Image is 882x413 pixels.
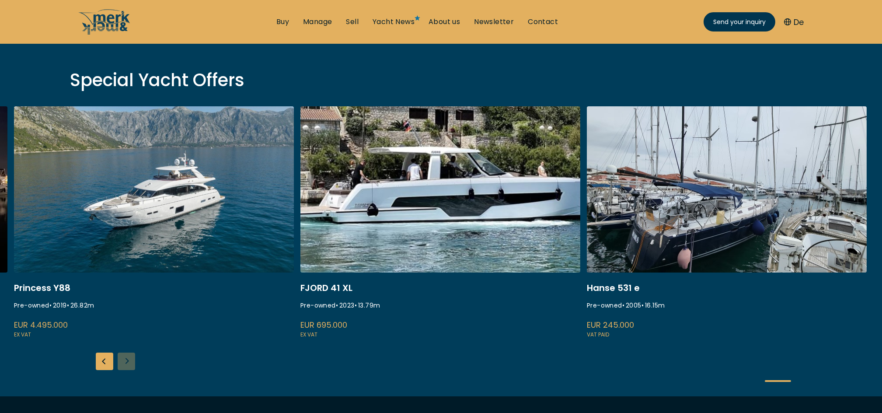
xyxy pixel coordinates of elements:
[474,17,514,27] a: Newsletter
[784,16,804,28] button: De
[704,12,775,31] a: Send your inquiry
[373,17,415,27] a: Yacht News
[429,17,460,27] a: About us
[96,353,113,370] div: Previous slide
[528,17,558,27] a: Contact
[713,17,766,27] span: Send your inquiry
[346,17,359,27] a: Sell
[303,17,332,27] a: Manage
[276,17,289,27] a: Buy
